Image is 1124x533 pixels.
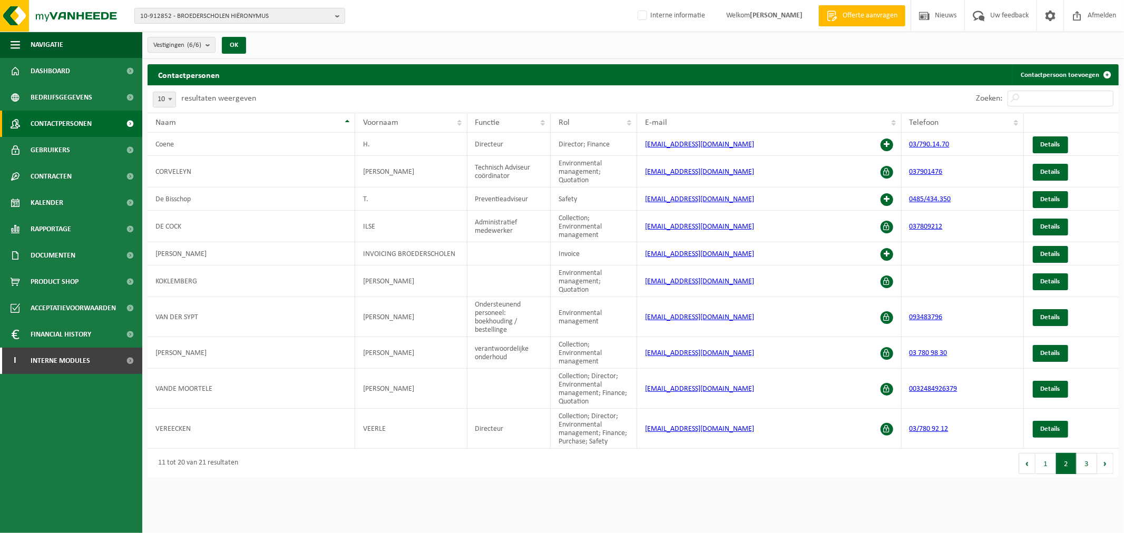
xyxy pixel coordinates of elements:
[355,211,467,242] td: ILSE
[910,425,949,433] a: 03/780 92 12
[645,119,667,127] span: E-mail
[355,242,467,265] td: INVOICING BROEDERSCHOLEN
[355,297,467,337] td: [PERSON_NAME]
[148,156,355,187] td: CORVELEYN
[140,8,331,24] span: 10-912852 - BROEDERSCHOLEN HIËRONYMUS
[31,348,90,374] span: Interne modules
[31,242,75,269] span: Documenten
[1056,453,1077,474] button: 2
[636,8,705,24] label: Interne informatie
[1097,453,1113,474] button: Next
[475,119,500,127] span: Functie
[1033,219,1068,235] a: Details
[31,321,91,348] span: Financial History
[187,42,201,48] count: (6/6)
[467,297,551,337] td: Ondersteunend personeel: boekhouding / bestellinge
[840,11,900,21] span: Offerte aanvragen
[148,369,355,409] td: VANDE MOORTELE
[31,190,63,216] span: Kalender
[467,409,551,449] td: Directeur
[355,369,467,409] td: [PERSON_NAME]
[1033,309,1068,326] a: Details
[551,265,637,297] td: Environmental management; Quotation
[11,348,20,374] span: I
[467,187,551,211] td: Preventieadviseur
[1041,386,1060,392] span: Details
[645,349,754,357] a: [EMAIL_ADDRESS][DOMAIN_NAME]
[153,37,201,53] span: Vestigingen
[153,454,238,473] div: 11 tot 20 van 21 resultaten
[31,295,116,321] span: Acceptatievoorwaarden
[355,337,467,369] td: [PERSON_NAME]
[1041,169,1060,175] span: Details
[1033,421,1068,438] a: Details
[1041,314,1060,321] span: Details
[976,95,1002,103] label: Zoeken:
[551,133,637,156] td: Director; Finance
[1077,453,1097,474] button: 3
[910,223,943,231] a: 037809212
[551,369,637,409] td: Collection; Director; Environmental management; Finance; Quotation
[31,58,70,84] span: Dashboard
[1033,191,1068,208] a: Details
[645,425,754,433] a: [EMAIL_ADDRESS][DOMAIN_NAME]
[155,119,176,127] span: Naam
[559,119,570,127] span: Rol
[355,265,467,297] td: [PERSON_NAME]
[363,119,398,127] span: Voornaam
[31,163,72,190] span: Contracten
[355,156,467,187] td: [PERSON_NAME]
[818,5,905,26] a: Offerte aanvragen
[750,12,803,19] strong: [PERSON_NAME]
[645,278,754,285] a: [EMAIL_ADDRESS][DOMAIN_NAME]
[355,133,467,156] td: H.
[181,94,256,103] label: resultaten weergeven
[910,141,950,149] a: 03/790.14.70
[355,409,467,449] td: VEERLE
[31,269,79,295] span: Product Shop
[910,385,957,393] a: 0032484926379
[134,8,345,24] button: 10-912852 - BROEDERSCHOLEN HIËRONYMUS
[910,349,947,357] a: 03 780 98 30
[645,385,754,393] a: [EMAIL_ADDRESS][DOMAIN_NAME]
[1012,64,1118,85] a: Contactpersoon toevoegen
[1041,223,1060,230] span: Details
[1041,350,1060,357] span: Details
[645,168,754,176] a: [EMAIL_ADDRESS][DOMAIN_NAME]
[1033,345,1068,362] a: Details
[148,409,355,449] td: VEREECKEN
[148,187,355,211] td: De Bisschop
[1033,273,1068,290] a: Details
[1033,136,1068,153] a: Details
[1035,453,1056,474] button: 1
[148,265,355,297] td: KOKLEMBERG
[467,156,551,187] td: Technisch Adviseur coördinator
[645,195,754,203] a: [EMAIL_ADDRESS][DOMAIN_NAME]
[31,216,71,242] span: Rapportage
[645,313,754,321] a: [EMAIL_ADDRESS][DOMAIN_NAME]
[148,37,216,53] button: Vestigingen(6/6)
[551,337,637,369] td: Collection; Environmental management
[31,84,92,111] span: Bedrijfsgegevens
[148,242,355,265] td: [PERSON_NAME]
[1041,196,1060,203] span: Details
[153,92,176,107] span: 10
[148,337,355,369] td: [PERSON_NAME]
[1033,381,1068,398] a: Details
[148,211,355,242] td: DE COCK
[551,211,637,242] td: Collection; Environmental management
[467,211,551,242] td: Administratief medewerker
[551,297,637,337] td: Environmental management
[551,156,637,187] td: Environmental management; Quotation
[1041,278,1060,285] span: Details
[31,137,70,163] span: Gebruikers
[1033,246,1068,263] a: Details
[31,32,63,58] span: Navigatie
[910,195,951,203] a: 0485/434.350
[153,92,175,107] span: 10
[467,337,551,369] td: verantwoordelijke onderhoud
[645,223,754,231] a: [EMAIL_ADDRESS][DOMAIN_NAME]
[645,250,754,258] a: [EMAIL_ADDRESS][DOMAIN_NAME]
[31,111,92,137] span: Contactpersonen
[910,168,943,176] a: 037901476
